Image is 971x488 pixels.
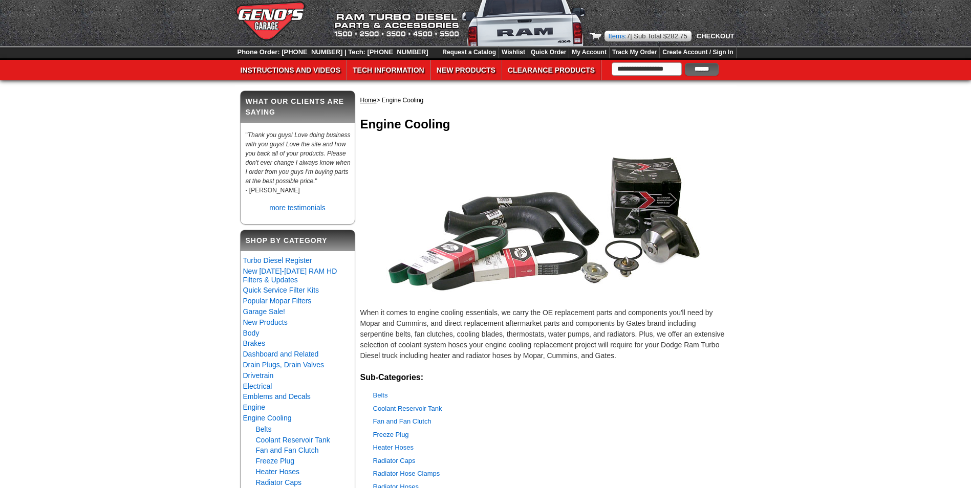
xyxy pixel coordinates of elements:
[241,230,355,251] h2: Shop By Category
[373,391,388,399] a: Belts
[609,32,627,40] span: Items:
[256,457,294,465] a: Freeze Plug
[612,49,657,56] a: Track My Order
[502,49,525,56] a: Wishlist
[243,371,274,380] a: Drivetrain
[360,115,731,134] h1: Engine Cooling
[243,392,311,401] a: Emblems and Decals
[243,318,288,326] a: New Products
[241,128,355,200] div: " " - [PERSON_NAME]
[243,267,337,284] a: New [DATE]-[DATE] RAM HD Filters & Updates
[256,436,330,444] a: Coolant Reservoir Tank
[235,46,431,58] div: Phone Order: [PHONE_NUMBER] | Tech: [PHONE_NUMBER]
[243,339,266,347] a: Brakes
[243,307,286,316] a: Garage Sale!
[243,414,292,422] a: Engine Cooling
[243,403,266,411] a: Engine
[243,297,312,305] a: Popular Mopar Filters
[246,131,351,185] em: Thank you guys! Love doing business with you guys! Love the site and how you back all of your pro...
[590,33,601,39] img: Shopping Cart icon
[256,446,319,454] a: Fan and Fan Clutch
[572,49,607,56] a: My Account
[373,417,431,425] a: Fan and Fan Clutch
[373,431,409,438] a: Freeze Plug
[694,32,735,40] a: Checkout
[360,91,731,110] div: > Engine Cooling
[256,468,300,476] a: Heater Hoses
[667,32,687,40] span: 282.75
[373,470,440,477] a: Radiator Hose Clamps
[627,32,630,40] span: 7
[243,329,260,337] a: Body
[442,49,496,56] a: Request a Catalog
[241,91,355,123] h2: What our clients are saying
[502,60,600,80] a: Clearance Products
[373,443,414,451] a: Heater Hoses
[382,141,709,304] img: Dodge Cummins Diesel Engine Cooling Parts
[269,204,326,212] a: more testimonials
[256,478,302,486] a: Radiator Caps
[373,405,442,412] a: Coolant Reservoir Tank
[243,361,324,369] a: Drain Plugs, Drain Valves
[243,382,272,390] a: Electrical
[243,256,312,264] a: Turbo Diesel Register
[360,371,731,384] h2: Sub-Categories:
[347,60,430,80] a: Tech Information
[256,425,272,433] a: Belts
[360,97,377,104] a: Home
[531,49,566,56] a: Quick Order
[243,350,319,358] a: Dashboard and Related
[662,49,733,56] a: Create Account / Sign In
[431,60,501,80] a: New Products
[243,286,319,294] a: Quick Service Filter Kits
[605,31,692,41] div: | Sub Total $
[373,457,416,464] a: Radiator Caps
[235,60,347,80] a: Instructions and Videos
